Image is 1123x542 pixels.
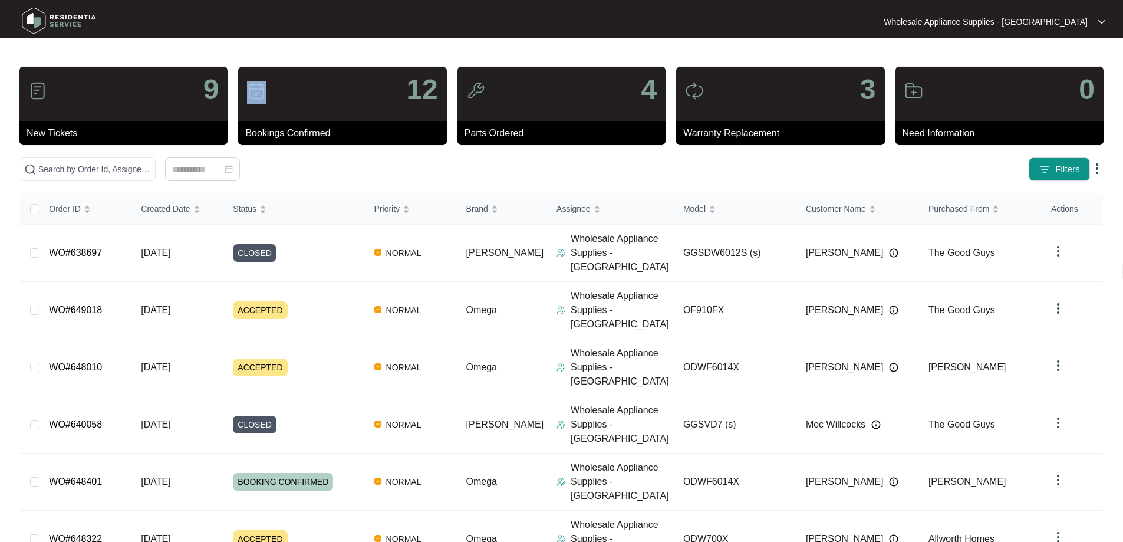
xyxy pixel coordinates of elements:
img: Vercel Logo [374,249,381,256]
span: Brand [466,202,488,215]
th: Order ID [39,193,131,225]
p: 0 [1079,75,1095,104]
p: Warranty Replacement [683,126,884,140]
p: Need Information [903,126,1104,140]
p: 12 [406,75,437,104]
span: The Good Guys [928,419,995,429]
th: Brand [457,193,548,225]
span: [DATE] [141,248,170,258]
td: GGSVD7 (s) [674,396,796,454]
span: [DATE] [141,362,170,372]
span: Mec Willcocks [806,418,865,432]
span: [DATE] [141,477,170,487]
img: Info icon [871,420,881,429]
img: dropdown arrow [1098,19,1105,25]
p: Bookings Confirmed [245,126,446,140]
img: Assigner Icon [556,363,566,372]
p: 9 [203,75,219,104]
span: NORMAL [381,303,426,317]
span: Customer Name [806,202,866,215]
p: Wholesale Appliance Supplies - [GEOGRAPHIC_DATA] [571,403,674,446]
img: icon [904,81,923,100]
span: Priority [374,202,400,215]
p: Parts Ordered [465,126,666,140]
img: search-icon [24,163,36,175]
span: [PERSON_NAME] [466,248,544,258]
img: dropdown arrow [1051,301,1065,316]
span: NORMAL [381,246,426,260]
img: dropdown arrow [1051,359,1065,373]
span: Created Date [141,202,190,215]
span: [PERSON_NAME] [806,360,884,375]
img: Info icon [889,363,898,372]
p: Wholesale Appliance Supplies - [GEOGRAPHIC_DATA] [571,232,674,274]
p: New Tickets [27,126,228,140]
img: Info icon [889,477,898,487]
span: NORMAL [381,475,426,489]
span: ACCEPTED [233,359,287,376]
th: Customer Name [796,193,919,225]
p: 3 [860,75,876,104]
img: Info icon [889,248,898,258]
td: GGSDW6012S (s) [674,225,796,282]
img: Vercel Logo [374,363,381,370]
th: Actions [1042,193,1103,225]
span: Omega [466,305,497,315]
p: Wholesale Appliance Supplies - [GEOGRAPHIC_DATA] [571,346,674,389]
img: Assigner Icon [556,306,566,315]
span: Model [683,202,706,215]
a: WO#638697 [49,248,102,258]
th: Model [674,193,796,225]
span: CLOSED [233,416,276,433]
span: NORMAL [381,360,426,375]
img: dropdown arrow [1051,244,1065,258]
img: Assigner Icon [556,248,566,258]
span: BOOKING CONFIRMED [233,473,333,491]
td: OF910FX [674,282,796,339]
span: ACCEPTED [233,301,287,319]
span: The Good Guys [928,248,995,258]
a: WO#648401 [49,477,102,487]
span: [PERSON_NAME] [928,362,1006,372]
p: Wholesale Appliance Supplies - [GEOGRAPHIC_DATA] [571,461,674,503]
img: Vercel Logo [374,306,381,313]
td: ODWF6014X [674,339,796,396]
p: 4 [641,75,657,104]
span: CLOSED [233,244,276,262]
th: Assignee [547,193,674,225]
th: Created Date [131,193,223,225]
a: WO#648010 [49,362,102,372]
img: icon [247,81,266,100]
img: dropdown arrow [1051,416,1065,430]
th: Status [223,193,364,225]
span: [PERSON_NAME] [806,246,884,260]
img: Assigner Icon [556,477,566,487]
img: Vercel Logo [374,421,381,428]
span: Omega [466,362,497,372]
span: Omega [466,477,497,487]
img: residentia service logo [18,3,100,38]
span: [PERSON_NAME] [806,303,884,317]
img: Assigner Icon [556,420,566,429]
span: NORMAL [381,418,426,432]
th: Priority [365,193,457,225]
img: Vercel Logo [374,478,381,485]
span: [DATE] [141,305,170,315]
span: [PERSON_NAME] [466,419,544,429]
span: Status [233,202,256,215]
img: icon [685,81,704,100]
span: [PERSON_NAME] [806,475,884,489]
input: Search by Order Id, Assignee Name, Customer Name, Brand and Model [38,163,150,176]
p: Wholesale Appliance Supplies - [GEOGRAPHIC_DATA] [884,16,1088,28]
span: Filters [1055,163,1080,176]
th: Purchased From [919,193,1042,225]
img: Vercel Logo [374,535,381,542]
a: WO#649018 [49,305,102,315]
span: Purchased From [928,202,989,215]
p: Wholesale Appliance Supplies - [GEOGRAPHIC_DATA] [571,289,674,331]
span: The Good Guys [928,305,995,315]
img: icon [28,81,47,100]
td: ODWF6014X [674,454,796,511]
img: icon [466,81,485,100]
span: Order ID [49,202,81,215]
